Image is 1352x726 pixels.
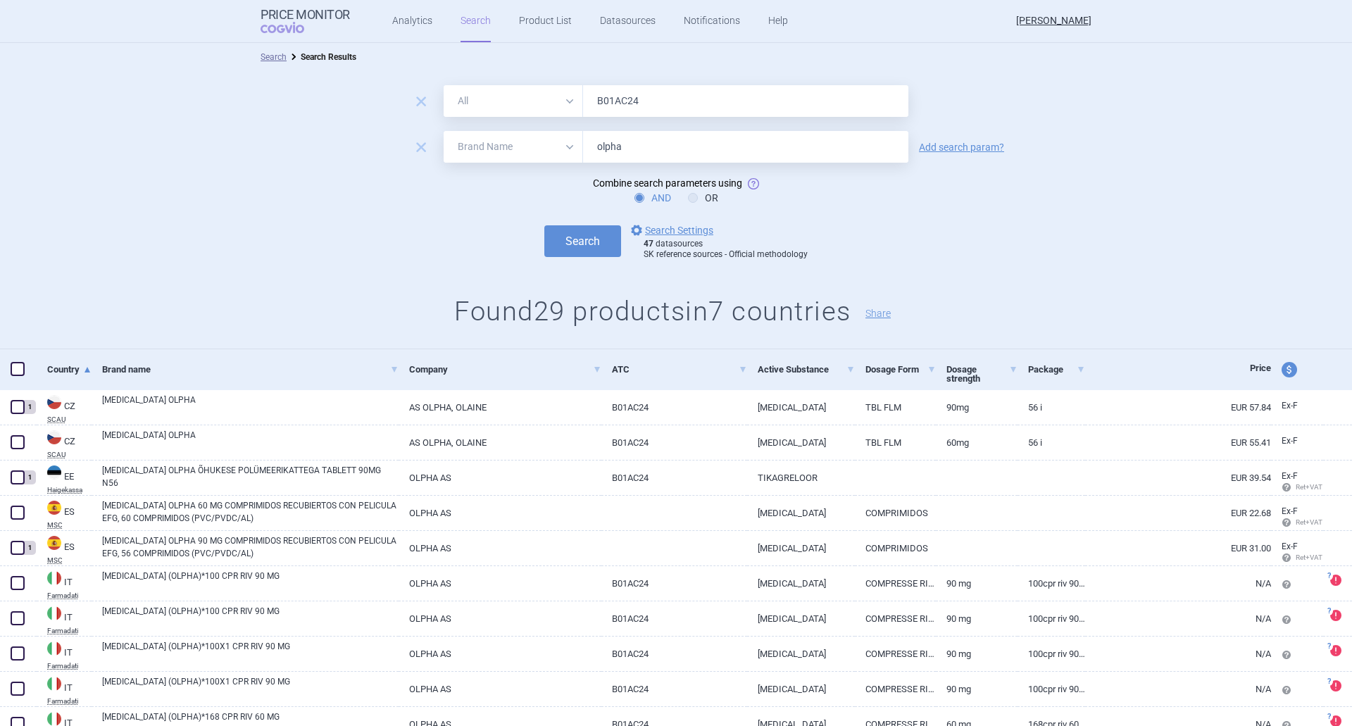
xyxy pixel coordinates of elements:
abbr: SCAU — List of reimbursed medicinal products published by the State Institute for Drug Control, C... [47,416,92,423]
a: Search [261,52,287,62]
span: Ex-factory price [1282,506,1298,516]
a: N/A [1085,637,1271,671]
a: Price MonitorCOGVIO [261,8,350,35]
a: Country [47,352,92,387]
a: [MEDICAL_DATA] [747,531,856,565]
a: COMPRIMIDOS [855,496,936,530]
a: [MEDICAL_DATA] (OLPHA)*100X1 CPR RIV 90 MG [102,640,399,665]
a: OLPHA AS [399,601,601,636]
a: Ex-F Ret+VAT calc [1271,466,1323,499]
a: Package [1028,352,1085,387]
a: Dosage strength [946,352,1017,396]
a: 100CPR RIV 90MG [1018,637,1085,671]
label: AND [634,191,671,205]
button: Share [865,308,891,318]
a: Search Settings [628,222,713,239]
img: Italy [47,677,61,691]
a: COMPRIMIDOS [855,531,936,565]
a: COMPRESSE RIVESTITE [855,601,936,636]
div: datasources SK reference sources - Official methodology [644,239,808,261]
a: Ex-F [1271,396,1323,417]
span: ? [1325,607,1333,615]
a: OLPHA AS [399,496,601,530]
a: ? [1330,574,1347,585]
a: OLPHA AS [399,566,601,601]
a: [MEDICAL_DATA] [747,637,856,671]
a: ITITFarmadati [37,570,92,599]
a: 90 mg [936,672,1017,706]
img: Italy [47,641,61,656]
a: CZCZSCAU [37,394,92,423]
a: Ex-F [1271,431,1323,452]
a: EUR 39.54 [1085,461,1271,495]
label: OR [688,191,718,205]
a: B01AC24 [601,601,746,636]
span: Ret+VAT calc [1282,553,1336,561]
a: ESESMSC [37,534,92,564]
a: [MEDICAL_DATA] (OLPHA)*100 CPR RIV 90 MG [102,605,399,630]
a: ESESMSC [37,499,92,529]
a: B01AC24 [601,390,746,425]
a: EEEEHaigekassa [37,464,92,494]
span: Ret+VAT calc [1282,518,1336,526]
span: ? [1325,572,1333,580]
img: Italy [47,606,61,620]
abbr: MSC — Online database developed by the Ministry of Health, Social Services and Equality, Spain. [47,522,92,529]
a: [MEDICAL_DATA] [747,672,856,706]
a: B01AC24 [601,461,746,495]
a: 90 mg [936,637,1017,671]
a: [MEDICAL_DATA] (OLPHA)*100X1 CPR RIV 90 MG [102,675,399,701]
a: B01AC24 [601,566,746,601]
a: Dosage Form [865,352,936,387]
img: Czech Republic [47,430,61,444]
a: N/A [1085,601,1271,636]
a: COMPRESSE RIVESTITE [855,566,936,601]
abbr: Farmadati — Online database developed by Farmadati Italia S.r.l., Italia. [47,627,92,634]
a: [MEDICAL_DATA] [747,566,856,601]
a: EUR 31.00 [1085,531,1271,565]
img: Czech Republic [47,395,61,409]
a: 100CPR RIV 90MG [1018,601,1085,636]
a: ? [1330,609,1347,620]
strong: Search Results [301,52,356,62]
a: [MEDICAL_DATA] OLPHA 90 MG COMPRIMIDOS RECUBIERTOS CON PELICULA EFG, 56 COMPRIMIDOS (PVC/PVDC/AL) [102,534,399,560]
span: Ret+VAT calc [1282,483,1336,491]
a: ITITFarmadati [37,640,92,670]
button: Search [544,225,621,257]
a: [MEDICAL_DATA] [747,390,856,425]
span: Price [1250,363,1271,373]
a: ATC [612,352,746,387]
a: 56 I [1018,425,1085,460]
a: Add search param? [919,142,1004,152]
a: OLPHA AS [399,461,601,495]
div: 1 [23,400,36,414]
a: TBL FLM [855,390,936,425]
a: EUR 57.84 [1085,390,1271,425]
a: EUR 55.41 [1085,425,1271,460]
a: [MEDICAL_DATA] OLPHA 60 MG COMPRIMIDOS RECUBIERTOS CON PELICULA EFG, 60 COMPRIMIDOS (PVC/PVDC/AL) [102,499,399,525]
a: Active Substance [758,352,856,387]
a: TBL FLM [855,425,936,460]
a: OLPHA AS [399,531,601,565]
div: 1 [23,541,36,555]
a: [MEDICAL_DATA] OLPHA [102,394,399,419]
a: [MEDICAL_DATA] (OLPHA)*100 CPR RIV 90 MG [102,570,399,595]
a: 90 mg [936,566,1017,601]
span: ? [1325,642,1333,651]
span: ? [1325,677,1333,686]
a: Brand name [102,352,399,387]
a: N/A [1085,566,1271,601]
a: CZCZSCAU [37,429,92,458]
a: 60MG [936,425,1017,460]
a: ITITFarmadati [37,675,92,705]
a: 56 I [1018,390,1085,425]
a: ? [1330,715,1347,726]
a: Ex-F Ret+VAT calc [1271,537,1323,569]
a: ITITFarmadati [37,605,92,634]
a: [MEDICAL_DATA] [747,496,856,530]
a: 100CPR RIV 90MG [1018,566,1085,601]
strong: Price Monitor [261,8,350,22]
span: ? [1325,713,1333,721]
img: Italy [47,712,61,726]
span: Ex-factory price [1282,401,1298,411]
